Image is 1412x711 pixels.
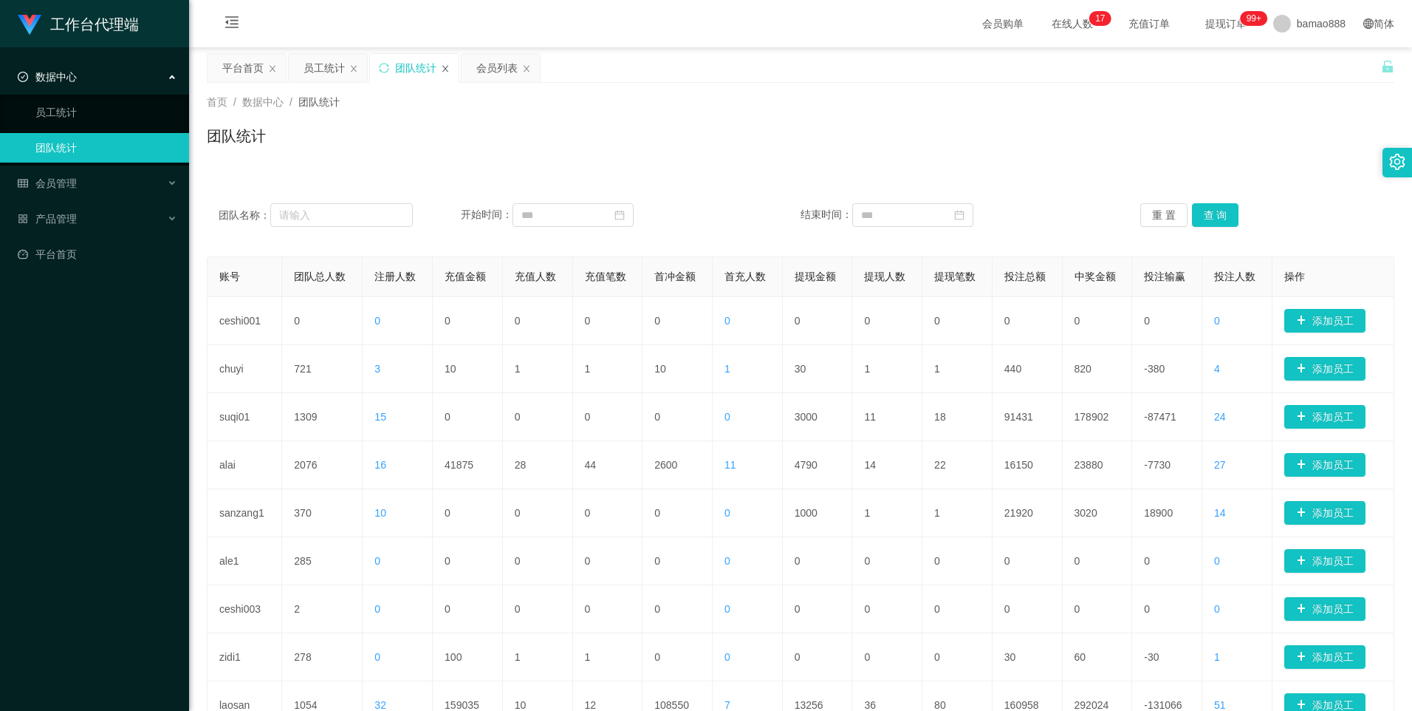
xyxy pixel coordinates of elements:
span: 0 [1214,315,1220,327]
span: 操作 [1284,271,1305,282]
td: 91431 [993,393,1063,441]
td: ceshi003 [208,585,282,633]
i: 图标: unlock [1381,60,1394,73]
td: 0 [922,633,993,681]
td: 2076 [282,441,363,489]
td: 0 [1063,297,1133,345]
i: 图标: setting [1389,154,1405,170]
button: 图标: plus添加员工 [1284,309,1365,333]
span: 0 [724,411,730,423]
td: 0 [1132,585,1202,633]
td: 0 [433,537,503,585]
button: 图标: plus添加员工 [1284,453,1365,477]
td: 0 [922,297,993,345]
td: 0 [642,585,713,633]
span: 提现人数 [864,271,905,282]
span: 充值订单 [1121,18,1177,29]
span: 团队总人数 [294,271,346,282]
i: 图标: calendar [614,210,625,220]
span: 投注人数 [1214,271,1255,282]
td: -380 [1132,345,1202,393]
td: 820 [1063,345,1133,393]
span: 产品管理 [18,213,77,225]
td: 285 [282,537,363,585]
span: 结束时间： [801,208,852,220]
span: 会员管理 [18,177,77,189]
span: 14 [1214,507,1226,519]
td: 0 [642,489,713,537]
h1: 团队统计 [207,125,266,147]
span: 0 [374,651,380,663]
i: 图标: close [349,64,358,73]
span: 数据中心 [18,71,77,83]
td: 0 [573,585,643,633]
h1: 工作台代理端 [50,1,139,48]
i: 图标: close [522,64,531,73]
td: 30 [783,345,853,393]
td: 100 [433,633,503,681]
span: 充值人数 [515,271,556,282]
span: 充值笔数 [585,271,626,282]
button: 图标: plus添加员工 [1284,405,1365,429]
td: 1 [852,345,922,393]
td: 0 [1132,297,1202,345]
td: zidi1 [208,633,282,681]
td: 0 [852,585,922,633]
span: 0 [374,315,380,327]
img: logo.9652507e.png [18,15,41,35]
td: 60 [1063,633,1133,681]
span: 充值金额 [445,271,486,282]
span: 0 [374,603,380,615]
td: 0 [922,585,993,633]
td: 721 [282,345,363,393]
td: 0 [503,393,573,441]
span: 提现订单 [1198,18,1254,29]
td: 3000 [783,393,853,441]
td: alai [208,441,282,489]
i: 图标: calendar [954,210,964,220]
td: 0 [503,297,573,345]
span: 32 [374,699,386,711]
td: 0 [503,585,573,633]
td: 0 [1063,537,1133,585]
span: 0 [724,603,730,615]
td: 440 [993,345,1063,393]
sup: 17 [1089,11,1111,26]
td: 2600 [642,441,713,489]
span: 注册人数 [374,271,416,282]
button: 查 询 [1192,203,1239,227]
td: 10 [642,345,713,393]
span: 1 [1214,651,1220,663]
span: 16 [374,459,386,471]
span: 1 [724,363,730,375]
td: 0 [282,297,363,345]
td: 22 [922,441,993,489]
td: 0 [852,537,922,585]
td: 278 [282,633,363,681]
td: 23880 [1063,441,1133,489]
button: 图标: plus添加员工 [1284,645,1365,669]
td: 0 [993,297,1063,345]
td: 0 [783,633,853,681]
span: 0 [374,555,380,567]
td: 0 [573,489,643,537]
span: / [233,96,236,108]
td: 0 [783,297,853,345]
div: 平台首页 [222,54,264,82]
i: 图标: table [18,178,28,188]
span: 51 [1214,699,1226,711]
span: 0 [724,555,730,567]
td: 1 [922,345,993,393]
td: chuyi [208,345,282,393]
td: 28 [503,441,573,489]
td: 3020 [1063,489,1133,537]
i: 图标: close [268,64,277,73]
td: 0 [573,297,643,345]
span: 0 [1214,603,1220,615]
td: suqi01 [208,393,282,441]
td: 1 [573,633,643,681]
span: 数据中心 [242,96,284,108]
span: 首冲金额 [654,271,696,282]
td: 0 [433,489,503,537]
td: 18900 [1132,489,1202,537]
